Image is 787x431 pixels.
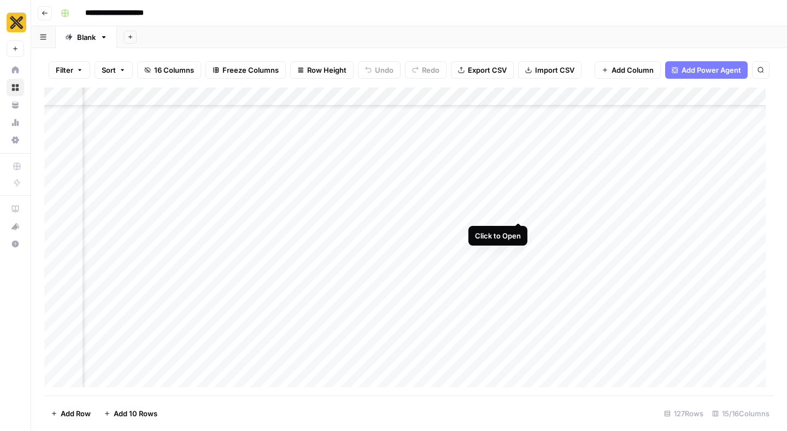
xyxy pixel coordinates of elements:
button: Add 10 Rows [97,405,164,422]
button: 16 Columns [137,61,201,79]
button: Workspace: CookUnity [7,9,24,36]
button: Export CSV [451,61,514,79]
button: Help + Support [7,235,24,253]
span: Filter [56,65,73,75]
span: Freeze Columns [222,65,279,75]
a: Settings [7,131,24,149]
div: Blank [77,32,96,43]
button: Add Power Agent [665,61,748,79]
button: Add Column [595,61,661,79]
img: CookUnity Logo [7,13,26,32]
span: Export CSV [468,65,507,75]
a: Blank [56,26,117,48]
button: What's new? [7,218,24,235]
span: Import CSV [535,65,574,75]
a: Usage [7,114,24,131]
a: AirOps Academy [7,200,24,218]
span: Add Column [612,65,654,75]
span: Add Power Agent [682,65,741,75]
span: 16 Columns [154,65,194,75]
div: Click to Open [475,230,521,241]
span: Row Height [307,65,346,75]
button: Filter [49,61,90,79]
a: Your Data [7,96,24,114]
span: Undo [375,65,393,75]
div: 127 Rows [660,405,708,422]
button: Undo [358,61,401,79]
button: Sort [95,61,133,79]
span: Add 10 Rows [114,408,157,419]
button: Freeze Columns [205,61,286,79]
span: Sort [102,65,116,75]
button: Import CSV [518,61,582,79]
span: Add Row [61,408,91,419]
button: Row Height [290,61,354,79]
div: 15/16 Columns [708,405,774,422]
a: Browse [7,79,24,96]
button: Redo [405,61,447,79]
button: Add Row [44,405,97,422]
span: Redo [422,65,439,75]
a: Home [7,61,24,79]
